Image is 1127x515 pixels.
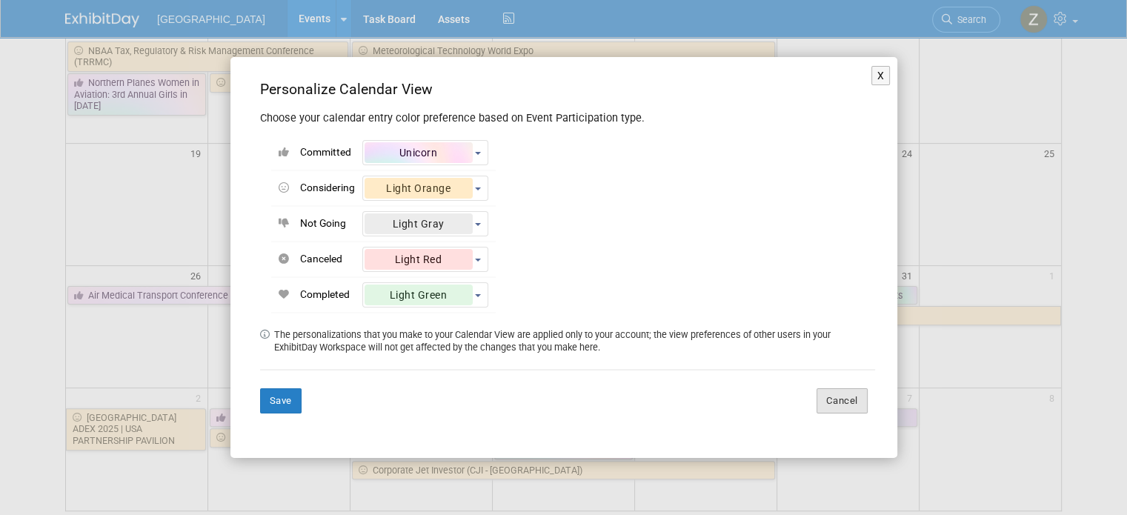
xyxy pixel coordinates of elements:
div: Light Gray [365,213,473,234]
td: The personalizations that you make to your Calendar View are applied only to your account; the vi... [273,328,875,354]
div: Considering [300,181,355,196]
div: Light Red [365,249,473,270]
div: Choose your calendar entry color preference based on Event Participation type. [260,104,875,127]
button: Light Gray [362,211,488,236]
button: Unicorn [362,140,488,165]
button: Light Green [362,282,488,308]
div: Not Going [300,216,355,231]
div: Light Orange [365,178,473,199]
div: Light Green [365,285,473,305]
button: Light Red [362,247,488,272]
div: Committed [300,145,355,160]
div: Completed [300,288,355,302]
button: Cancel [817,388,868,413]
button: Save [260,388,302,413]
div: Personalize Calendar View [260,79,875,100]
div: Unicorn [365,142,473,163]
div: Canceled [300,252,355,267]
button: Light Orange [362,176,488,201]
button: X [871,66,891,85]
